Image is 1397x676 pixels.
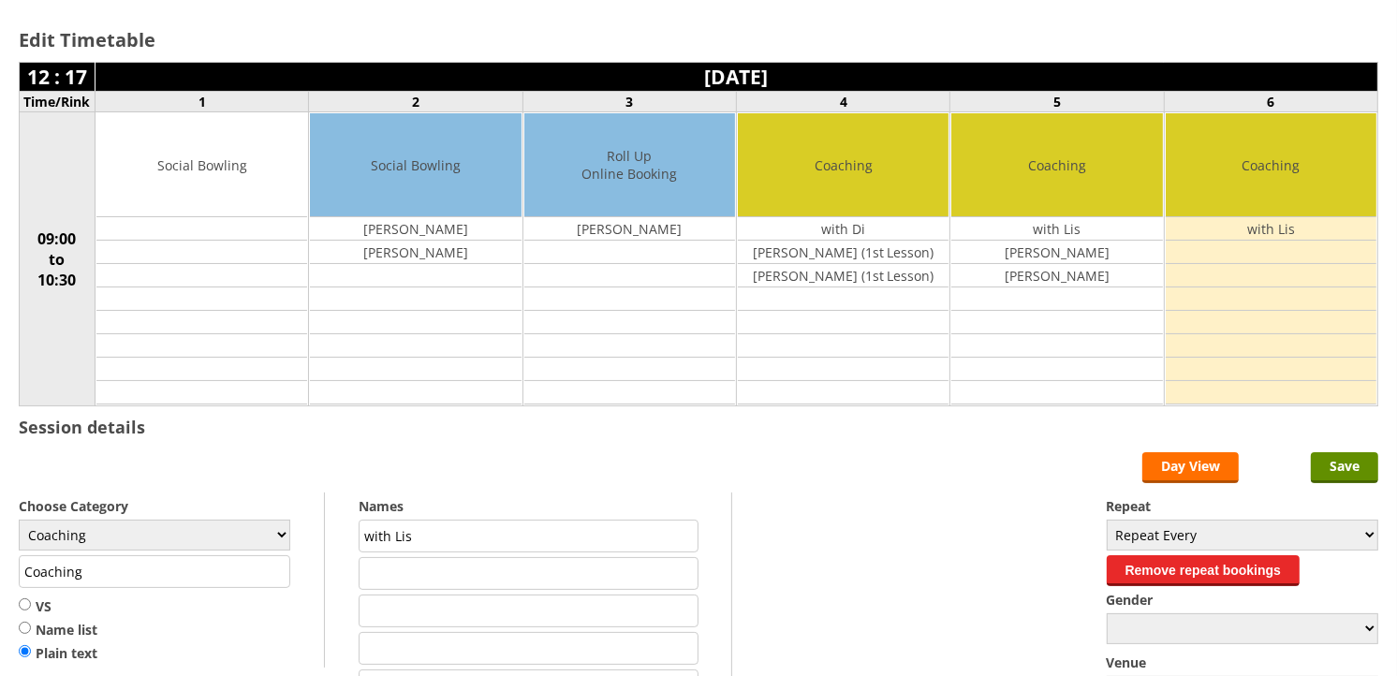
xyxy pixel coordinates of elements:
td: 5 [950,92,1164,112]
label: Repeat [1107,497,1378,515]
label: Venue [1107,654,1378,671]
label: Plain text [19,644,97,663]
td: Roll Up Online Booking [524,113,735,217]
label: VS [19,597,97,616]
td: 6 [1164,92,1377,112]
td: Social Bowling [96,113,307,217]
h3: Session details [19,416,145,438]
td: with Lis [951,217,1162,241]
td: with Di [738,217,948,241]
input: Title/Description [19,555,290,588]
td: [PERSON_NAME] [310,241,521,264]
td: [PERSON_NAME] (1st Lesson) [738,241,948,264]
td: Coaching [951,113,1162,217]
td: 1 [96,92,309,112]
td: Time/Rink [20,92,96,112]
input: Save [1311,452,1378,483]
td: Coaching [738,113,948,217]
a: Day View [1142,452,1239,483]
td: [PERSON_NAME] [524,217,735,241]
td: [PERSON_NAME] [951,264,1162,287]
td: Social Bowling [310,113,521,217]
input: Name list [19,621,31,635]
input: VS [19,597,31,611]
td: 12 : 17 [20,63,96,92]
td: [PERSON_NAME] [310,217,521,241]
input: Plain text [19,644,31,658]
label: Gender [1107,591,1378,609]
button: Remove repeat bookings [1107,555,1301,586]
td: 09:00 to 10:30 [20,112,96,406]
label: Name list [19,621,97,639]
td: Coaching [1166,113,1376,217]
h2: Edit Timetable [19,27,1378,52]
td: 2 [309,92,522,112]
td: 4 [736,92,949,112]
label: Names [359,497,698,515]
label: Choose Category [19,497,290,515]
td: with Lis [1166,217,1376,241]
td: [DATE] [96,63,1378,92]
td: 3 [522,92,736,112]
td: [PERSON_NAME] [951,241,1162,264]
td: [PERSON_NAME] (1st Lesson) [738,264,948,287]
